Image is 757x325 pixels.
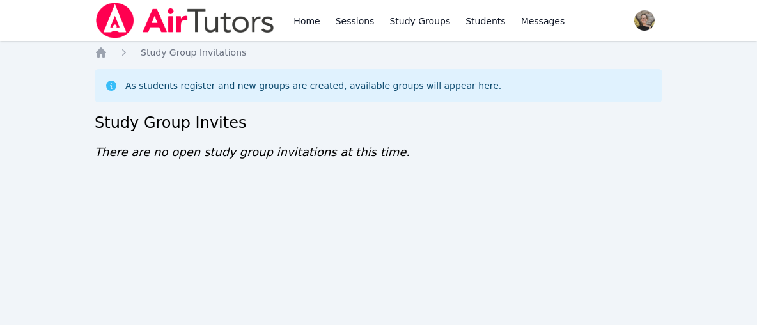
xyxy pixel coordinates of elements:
span: There are no open study group invitations at this time. [95,145,410,159]
h2: Study Group Invites [95,113,662,133]
a: Study Group Invitations [141,46,246,59]
span: Messages [521,15,565,28]
span: Study Group Invitations [141,47,246,58]
nav: Breadcrumb [95,46,662,59]
img: Air Tutors [95,3,276,38]
div: As students register and new groups are created, available groups will appear here. [125,79,501,92]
